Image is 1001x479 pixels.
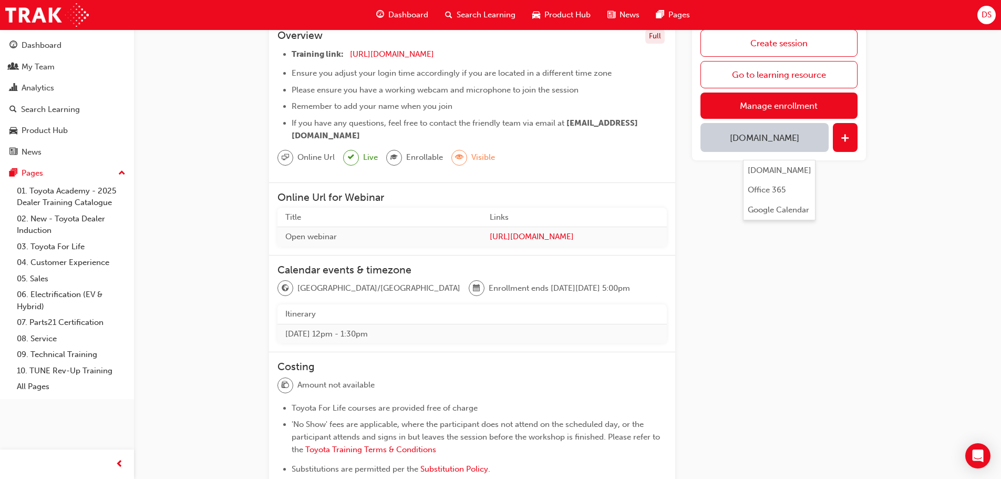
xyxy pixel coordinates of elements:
span: 'No Show' fees are applicable, where the participant does not attend on the scheduled day, or the... [292,420,662,454]
span: [EMAIL_ADDRESS][DOMAIN_NAME] [292,118,638,140]
div: News [22,146,42,158]
span: Dashboard [388,9,428,21]
span: car-icon [532,8,540,22]
a: Go to learning resource [700,61,858,88]
span: Ensure you adjust your login time accordingly if you are located in a different time zone [292,68,612,78]
div: Dashboard [22,39,61,52]
button: DS [977,6,996,24]
button: [DOMAIN_NAME] [700,123,829,152]
a: My Team [4,57,130,77]
h3: Overview [277,29,323,44]
a: search-iconSearch Learning [437,4,524,26]
a: Search Learning [4,100,130,119]
span: Online Url [297,151,335,164]
span: Product Hub [544,9,591,21]
span: search-icon [9,105,17,115]
div: [DOMAIN_NAME] [748,165,811,177]
a: Manage enrollment [700,93,858,119]
span: Search Learning [457,9,515,21]
span: Training link: [292,49,344,59]
th: Title [277,208,482,227]
span: guage-icon [9,41,17,50]
span: [GEOGRAPHIC_DATA]/[GEOGRAPHIC_DATA] [297,282,460,294]
div: Office 365 [748,184,786,196]
h3: Calendar events & timezone [277,264,667,276]
span: tick-icon [348,151,354,164]
a: 10. TUNE Rev-Up Training [13,363,130,379]
span: Substitutions are permitted per the [292,464,418,474]
span: Please ensure you have a working webcam and microphone to join the session [292,85,579,95]
th: Itinerary [277,304,667,324]
span: people-icon [9,63,17,72]
a: All Pages [13,379,130,395]
div: Google Calendar [748,204,809,216]
a: 03. Toyota For Life [13,239,130,255]
span: news-icon [9,148,17,157]
span: sessionType_ONLINE_URL-icon [282,151,289,165]
span: Enrollment ends [DATE][DATE] 5:00pm [489,282,630,294]
a: Product Hub [4,121,130,140]
a: 05. Sales [13,271,130,287]
div: Search Learning [21,104,80,116]
th: Links [482,208,667,227]
div: Full [645,29,665,44]
span: prev-icon [116,458,123,471]
span: DS [982,9,992,21]
div: Product Hub [22,125,68,137]
span: Enrollable [406,151,443,164]
span: If you have any questions, feel free to contact the friendly team via email at [292,118,564,128]
a: 09. Technical Training [13,346,130,363]
a: 04. Customer Experience [13,254,130,271]
button: Google Calendar [744,200,815,220]
a: car-iconProduct Hub [524,4,599,26]
span: graduationCap-icon [390,151,398,165]
a: 06. Electrification (EV & Hybrid) [13,287,130,314]
span: search-icon [445,8,452,22]
span: Pages [668,9,690,21]
span: Toyota For Life courses are provided free of charge [292,403,478,413]
div: My Team [22,61,55,73]
div: Open Intercom Messenger [965,443,990,468]
div: Analytics [22,82,54,94]
img: Trak [5,3,89,27]
span: guage-icon [376,8,384,22]
span: Remember to add your name when you join [292,101,452,111]
a: Analytics [4,78,130,98]
div: Pages [22,167,43,179]
a: pages-iconPages [648,4,698,26]
a: news-iconNews [599,4,648,26]
span: eye-icon [456,151,463,165]
button: plus-icon [833,123,858,152]
span: pages-icon [656,8,664,22]
a: News [4,142,130,162]
button: [DOMAIN_NAME] [744,160,815,180]
button: Pages [4,164,130,183]
td: [DATE] 12pm - 1:30pm [277,324,667,343]
span: Visible [471,151,495,164]
span: News [620,9,639,21]
span: Live [363,151,378,164]
a: [URL][DOMAIN_NAME] [490,231,659,243]
a: guage-iconDashboard [368,4,437,26]
span: globe-icon [282,282,289,295]
a: 08. Service [13,331,130,347]
a: 07. Parts21 Certification [13,314,130,331]
button: DashboardMy TeamAnalyticsSearch LearningProduct HubNews [4,34,130,164]
span: plus-icon [841,134,850,144]
span: news-icon [607,8,615,22]
a: [URL][DOMAIN_NAME] [350,49,434,59]
span: Amount not available [297,379,375,391]
a: Create session [700,29,858,57]
span: up-icon [118,167,126,180]
button: Office 365 [744,180,815,200]
a: Toyota Training Terms & Conditions [305,445,436,454]
span: money-icon [282,379,289,392]
span: calendar-icon [473,282,480,295]
a: 02. New - Toyota Dealer Induction [13,211,130,239]
h3: Costing [277,361,667,373]
a: Substitution Policy. [420,464,490,474]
